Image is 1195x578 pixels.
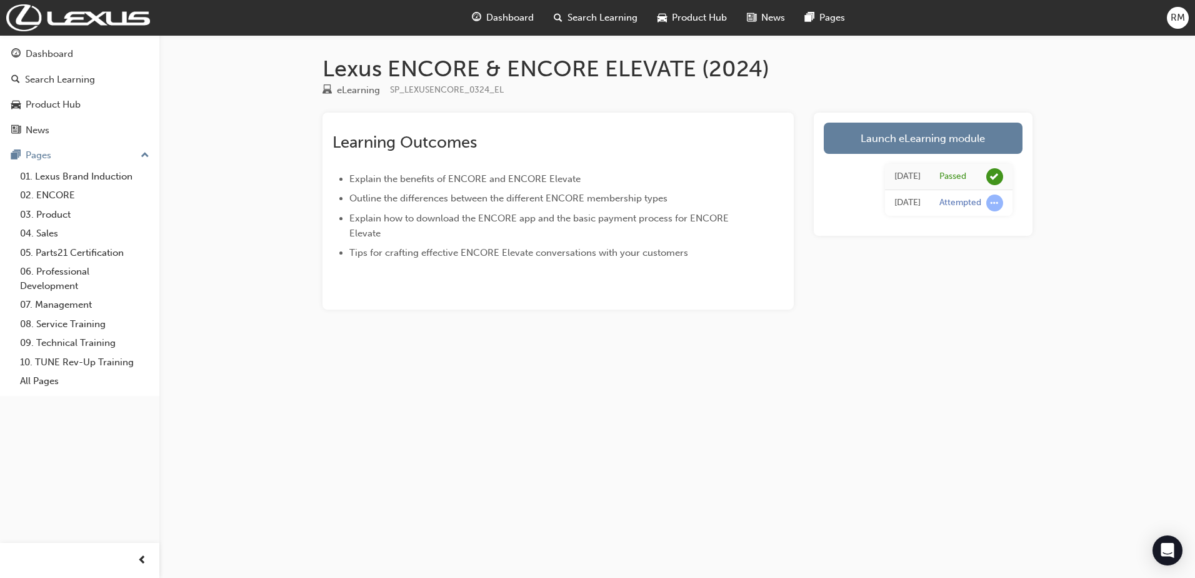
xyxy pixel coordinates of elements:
[805,10,814,26] span: pages-icon
[986,168,1003,185] span: learningRecordVerb_PASS-icon
[939,197,981,209] div: Attempted
[15,372,154,391] a: All Pages
[15,315,154,334] a: 08. Service Training
[26,47,73,61] div: Dashboard
[795,5,855,31] a: pages-iconPages
[15,205,154,225] a: 03. Product
[349,193,667,204] span: Outline the differences between the different ENCORE membership types
[322,55,1032,83] h1: Lexus ENCORE & ENCORE ELEVATE (2024)
[332,133,477,152] span: Learning Outcomes
[672,11,727,25] span: Product Hub
[761,11,785,25] span: News
[5,144,154,167] button: Pages
[15,186,154,205] a: 02. ENCORE
[15,295,154,315] a: 07. Management
[141,148,149,164] span: up-icon
[349,213,731,239] span: Explain how to download the ENCORE app and the basic payment process for ENCORE Elevate
[544,5,647,31] a: search-iconSearch Learning
[337,83,380,98] div: eLearning
[567,11,637,25] span: Search Learning
[894,170,921,184] div: Thu Mar 27 2025 09:30:01 GMT+1100 (Australian Eastern Daylight Time)
[15,262,154,295] a: 06. Professional Development
[349,173,581,185] span: Explain the benefits of ENCORE and ENCORE Elevate
[647,5,737,31] a: car-iconProduct Hub
[26,98,81,112] div: Product Hub
[824,123,1022,154] a: Launch eLearning module
[11,99,21,111] span: car-icon
[15,167,154,186] a: 01. Lexus Brand Induction
[5,40,154,144] button: DashboardSearch LearningProduct HubNews
[472,10,481,26] span: guage-icon
[5,93,154,116] a: Product Hub
[737,5,795,31] a: news-iconNews
[137,553,147,569] span: prev-icon
[322,85,332,96] span: learningResourceType_ELEARNING-icon
[6,4,150,31] img: Trak
[26,123,49,138] div: News
[11,74,20,86] span: search-icon
[349,247,688,258] span: Tips for crafting effective ENCORE Elevate conversations with your customers
[26,148,51,163] div: Pages
[462,5,544,31] a: guage-iconDashboard
[11,150,21,161] span: pages-icon
[390,84,504,95] span: Learning resource code
[11,49,21,60] span: guage-icon
[1171,11,1185,25] span: RM
[939,171,966,183] div: Passed
[747,10,756,26] span: news-icon
[486,11,534,25] span: Dashboard
[25,73,95,87] div: Search Learning
[657,10,667,26] span: car-icon
[322,83,380,98] div: Type
[5,119,154,142] a: News
[894,196,921,210] div: Thu Mar 27 2025 09:10:37 GMT+1100 (Australian Eastern Daylight Time)
[554,10,562,26] span: search-icon
[5,68,154,91] a: Search Learning
[15,353,154,372] a: 10. TUNE Rev-Up Training
[1167,7,1189,29] button: RM
[5,43,154,66] a: Dashboard
[15,224,154,243] a: 04. Sales
[1152,535,1182,565] div: Open Intercom Messenger
[15,333,154,353] a: 09. Technical Training
[11,125,21,136] span: news-icon
[986,195,1003,211] span: learningRecordVerb_ATTEMPT-icon
[15,243,154,263] a: 05. Parts21 Certification
[819,11,845,25] span: Pages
